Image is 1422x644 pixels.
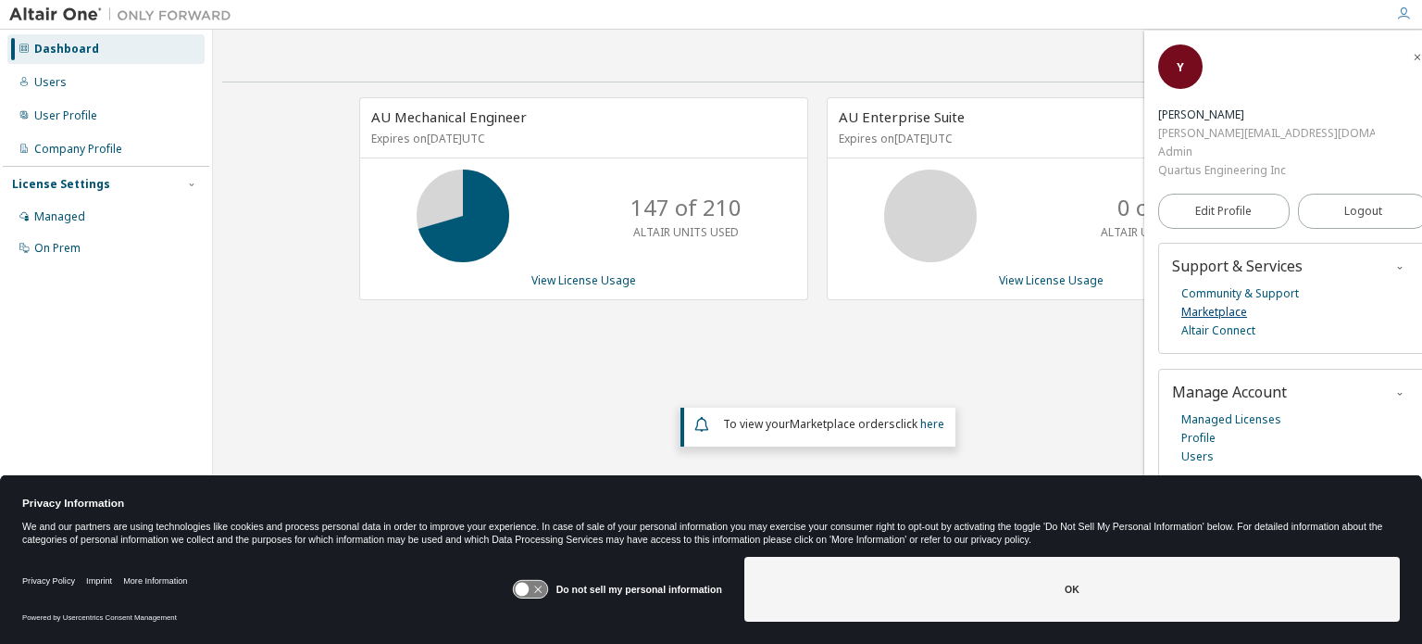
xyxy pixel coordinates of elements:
a: Profile [1181,429,1216,448]
span: To view your click [723,416,944,432]
a: Edit Profile [1158,194,1290,229]
div: Managed [34,209,85,224]
div: On Prem [34,241,81,256]
div: Admin [1158,143,1375,161]
a: View License Usage [531,272,636,288]
p: 0 of 84 [1117,192,1190,223]
div: Quartus Engineering Inc [1158,161,1375,180]
div: User Profile [34,108,97,123]
span: Edit Profile [1195,204,1252,219]
a: Altair Connect [1181,322,1255,340]
div: Yannick Lubala [1158,106,1375,124]
a: Marketplace [1181,303,1247,322]
span: Y [1177,59,1184,75]
div: [PERSON_NAME][EMAIL_ADDRESS][DOMAIN_NAME] [1158,124,1375,143]
div: License Settings [12,177,110,192]
span: Logout [1344,202,1382,221]
a: Users [1181,448,1214,466]
div: Dashboard [34,42,99,57]
a: here [920,416,944,432]
span: Manage Account [1172,382,1287,402]
a: Managed Licenses [1181,410,1281,429]
span: Support & Services [1172,256,1303,276]
p: Expires on [DATE] UTC [371,131,792,146]
p: ALTAIR UNITS USED [1101,224,1206,240]
a: View License Usage [999,272,1104,288]
p: Expires on [DATE] UTC [839,131,1259,146]
img: Altair One [9,6,241,24]
div: Users [34,75,67,90]
em: Marketplace orders [790,416,895,432]
span: AU Enterprise Suite [839,107,965,126]
div: Company Profile [34,142,122,157]
p: ALTAIR UNITS USED [633,224,739,240]
p: 147 of 210 [630,192,742,223]
a: Community & Support [1181,284,1299,303]
span: AU Mechanical Engineer [371,107,527,126]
